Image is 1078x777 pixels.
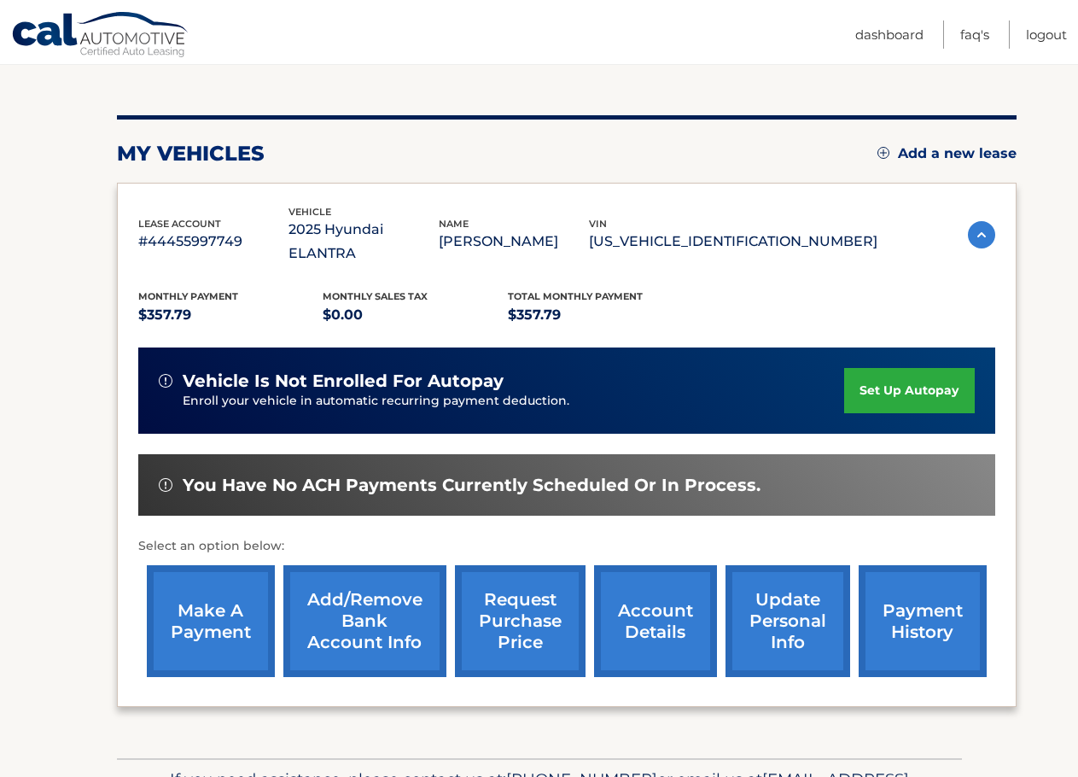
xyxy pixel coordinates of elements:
a: make a payment [147,565,275,677]
a: Add/Remove bank account info [283,565,446,677]
p: Enroll your vehicle in automatic recurring payment deduction. [183,392,845,411]
p: $357.79 [508,303,693,327]
span: Monthly sales Tax [323,290,428,302]
span: You have no ACH payments currently scheduled or in process. [183,475,760,496]
img: add.svg [877,147,889,159]
a: Dashboard [855,20,924,49]
a: update personal info [725,565,850,677]
img: alert-white.svg [159,374,172,388]
a: payment history [859,565,987,677]
a: Logout [1026,20,1067,49]
a: request purchase price [455,565,586,677]
img: accordion-active.svg [968,221,995,248]
span: vehicle [288,206,331,218]
a: Add a new lease [877,145,1017,162]
a: FAQ's [960,20,989,49]
p: [US_VEHICLE_IDENTIFICATION_NUMBER] [589,230,877,254]
h2: my vehicles [117,141,265,166]
a: set up autopay [844,368,974,413]
p: $0.00 [323,303,508,327]
span: name [439,218,469,230]
span: lease account [138,218,221,230]
p: Select an option below: [138,536,995,557]
p: [PERSON_NAME] [439,230,589,254]
span: Total Monthly Payment [508,290,643,302]
p: $357.79 [138,303,323,327]
a: Cal Automotive [11,11,190,61]
span: vehicle is not enrolled for autopay [183,371,504,392]
p: 2025 Hyundai ELANTRA [288,218,439,266]
p: #44455997749 [138,230,288,254]
img: alert-white.svg [159,478,172,492]
span: vin [589,218,607,230]
span: Monthly Payment [138,290,238,302]
a: account details [594,565,717,677]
